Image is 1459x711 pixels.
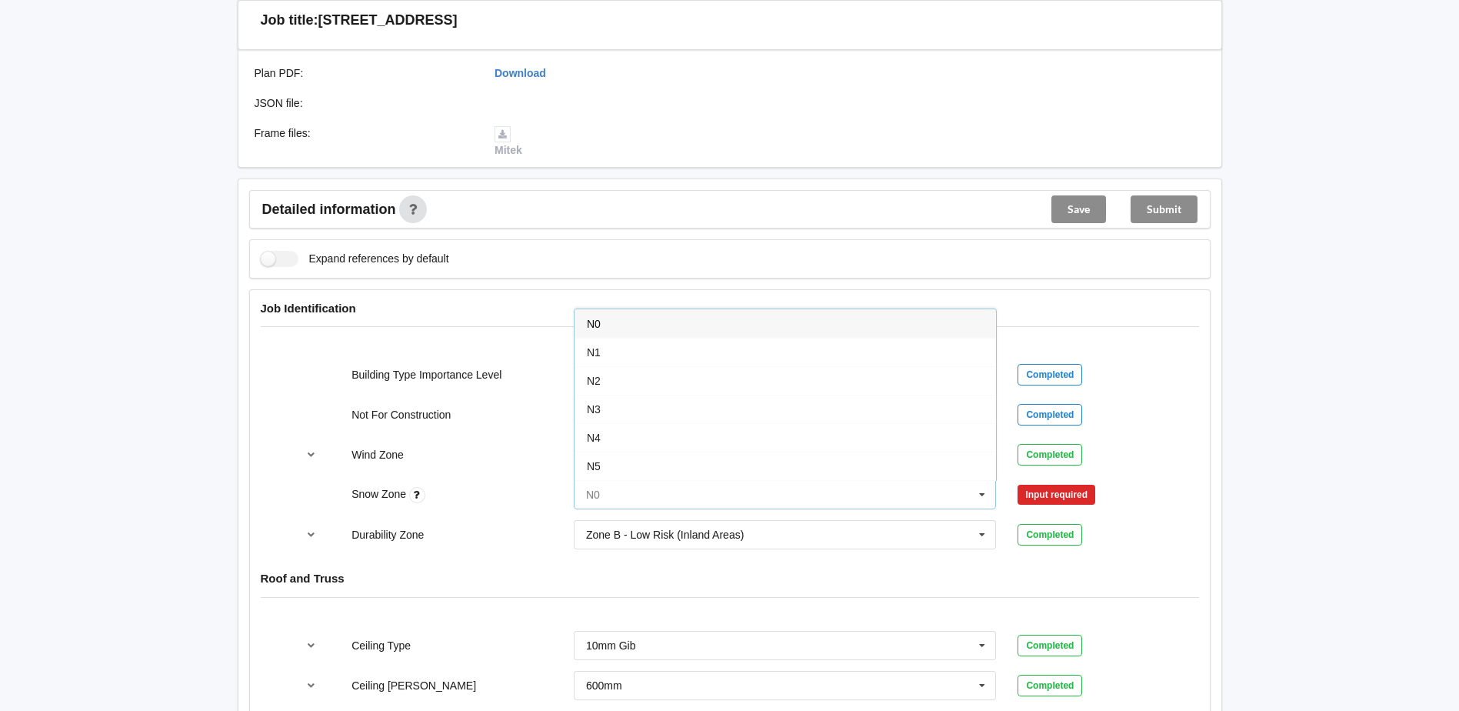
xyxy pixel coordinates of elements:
div: Completed [1018,675,1082,696]
label: Durability Zone [351,529,424,541]
span: N2 [587,375,601,387]
label: Ceiling [PERSON_NAME] [351,679,476,692]
label: Ceiling Type [351,639,411,652]
span: N5 [587,460,601,472]
button: reference-toggle [296,632,326,659]
h4: Roof and Truss [261,571,1199,586]
label: Expand references by default [261,251,449,267]
div: Zone B - Low Risk (Inland Areas) [586,529,744,540]
span: N1 [587,346,601,359]
button: reference-toggle [296,441,326,469]
div: Completed [1018,364,1082,386]
label: Wind Zone [351,449,404,461]
label: Building Type Importance Level [351,369,501,381]
button: reference-toggle [296,521,326,549]
span: N0 [587,318,601,330]
div: Input required [1018,485,1095,505]
h4: Job Identification [261,301,1199,315]
span: N3 [587,403,601,416]
div: Plan PDF : [244,65,485,81]
label: Not For Construction [351,409,451,421]
span: Detailed information [262,202,396,216]
span: N4 [587,432,601,444]
div: Completed [1018,444,1082,466]
div: 10mm Gib [586,640,636,651]
div: Completed [1018,404,1082,426]
h3: [STREET_ADDRESS] [318,12,458,29]
div: Completed [1018,635,1082,656]
a: Mitek [495,127,522,156]
h3: Job title: [261,12,318,29]
div: Completed [1018,524,1082,546]
div: Frame files : [244,125,485,158]
label: Snow Zone [351,488,409,500]
div: 600mm [586,680,622,691]
button: reference-toggle [296,672,326,699]
div: JSON file : [244,95,485,111]
a: Download [495,67,546,79]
